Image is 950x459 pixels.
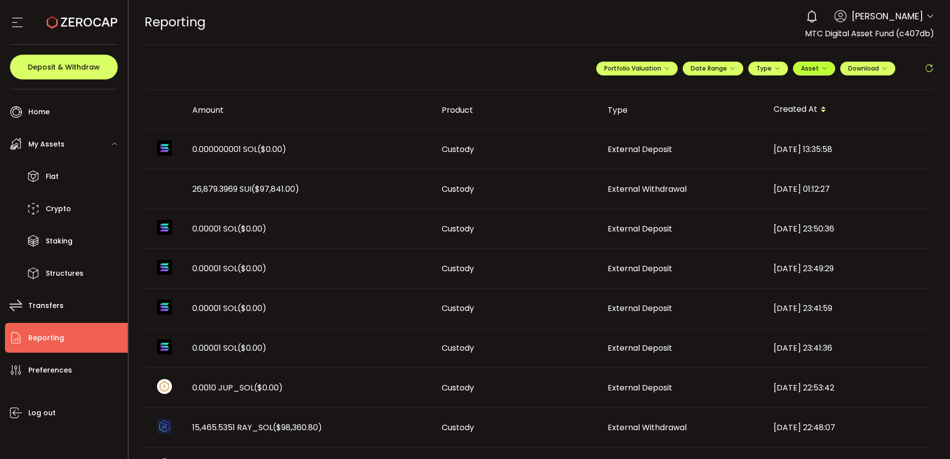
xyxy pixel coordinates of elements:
div: [DATE] 13:35:58 [766,144,932,155]
span: ($0.00) [237,342,266,354]
button: Date Range [683,62,743,76]
span: Staking [46,234,73,248]
div: [DATE] 23:41:59 [766,303,932,314]
span: Deposit & Withdraw [28,64,100,71]
span: Custody [442,144,474,155]
div: [DATE] 23:41:36 [766,342,932,354]
span: MTC Digital Asset Fund (c407db) [805,28,934,39]
button: Portfolio Valuation [596,62,678,76]
span: Transfers [28,299,64,313]
span: Download [848,64,887,73]
div: [DATE] 22:53:42 [766,382,932,393]
div: Product [434,104,600,116]
span: ($97,841.00) [251,183,299,195]
span: Custody [442,223,474,234]
span: Home [28,105,50,119]
span: ($0.00) [237,263,266,274]
span: Asset [801,64,819,73]
span: ($0.00) [257,144,286,155]
span: External Deposit [608,223,672,234]
span: ($98,360.80) [273,422,322,433]
span: Date Range [691,64,735,73]
div: [DATE] 23:50:36 [766,223,932,234]
span: External Deposit [608,263,672,274]
img: sol_portfolio.png [157,141,172,155]
span: Fiat [46,169,59,184]
span: External Deposit [608,144,672,155]
span: 0.000000001 SOL [192,144,286,155]
span: [PERSON_NAME] [852,9,923,23]
span: 0.00001 SOL [192,263,266,274]
span: Custody [442,263,474,274]
span: 0.00001 SOL [192,223,266,234]
span: Reporting [145,13,206,31]
span: Portfolio Valuation [604,64,670,73]
span: My Assets [28,137,65,152]
span: Reporting [28,331,64,345]
span: ($0.00) [237,223,266,234]
div: [DATE] 23:49:29 [766,263,932,274]
img: ray_sol_portfolio.png [157,419,172,434]
button: Asset [793,62,835,76]
div: Amount [184,104,434,116]
span: Crypto [46,202,71,216]
span: 0.00001 SOL [192,342,266,354]
span: Type [756,64,780,73]
span: Structures [46,266,83,281]
span: ($0.00) [237,303,266,314]
span: Custody [442,382,474,393]
span: Preferences [28,363,72,378]
span: Custody [442,303,474,314]
span: ($0.00) [254,382,283,393]
span: External Deposit [608,303,672,314]
span: Custody [442,422,474,433]
span: 0.00001 SOL [192,303,266,314]
span: External Withdrawal [608,183,687,195]
iframe: Chat Widget [900,411,950,459]
img: sol_portfolio.png [157,339,172,354]
span: External Deposit [608,382,672,393]
img: sui_portfolio.png [157,180,172,195]
img: sol_portfolio.png [157,220,172,235]
img: sol_portfolio.png [157,300,172,314]
button: Download [840,62,895,76]
span: 0.0010 JUP_SOL [192,382,283,393]
img: sol_portfolio.png [157,260,172,275]
div: [DATE] 22:48:07 [766,422,932,433]
span: External Deposit [608,342,672,354]
span: 26,879.3969 SUI [192,183,299,195]
span: External Withdrawal [608,422,687,433]
div: Type [600,104,766,116]
div: [DATE] 01:12:27 [766,183,932,195]
button: Deposit & Withdraw [10,55,118,79]
span: Log out [28,406,56,420]
span: Custody [442,342,474,354]
span: Custody [442,183,474,195]
div: Created At [766,101,932,118]
button: Type [748,62,788,76]
img: zuPXiwguUFiBOIQyqLOiXsnnNitlx7q4LCwEbLHADjIpTka+Lip0HH8D0VTrd02z+wEAAAAASUVORK5CYII= [157,379,172,394]
span: 15,465.5351 RAY_SOL [192,422,322,433]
